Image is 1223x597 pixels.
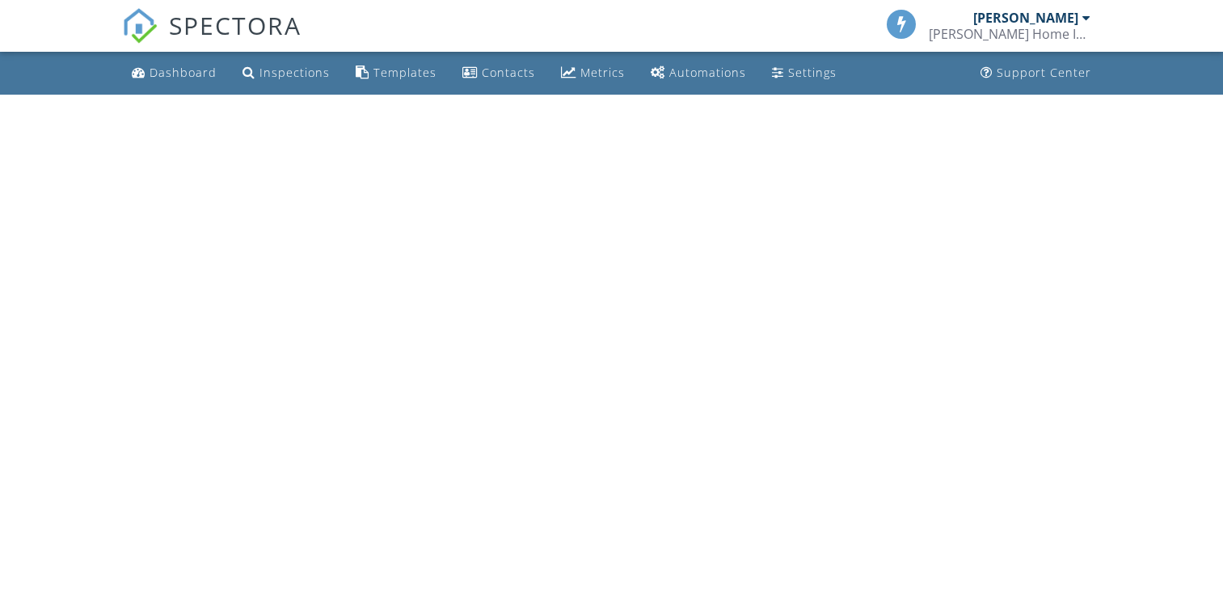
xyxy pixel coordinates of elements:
[456,58,542,88] a: Contacts
[580,65,625,80] div: Metrics
[169,8,302,42] span: SPECTORA
[765,58,843,88] a: Settings
[555,58,631,88] a: Metrics
[122,8,158,44] img: The Best Home Inspection Software - Spectora
[997,65,1091,80] div: Support Center
[236,58,336,88] a: Inspections
[669,65,746,80] div: Automations
[373,65,436,80] div: Templates
[973,10,1078,26] div: [PERSON_NAME]
[349,58,443,88] a: Templates
[122,22,302,56] a: SPECTORA
[644,58,753,88] a: Automations (Basic)
[788,65,837,80] div: Settings
[259,65,330,80] div: Inspections
[974,58,1098,88] a: Support Center
[482,65,535,80] div: Contacts
[929,26,1090,42] div: Snead Home Inspections
[125,58,223,88] a: Dashboard
[150,65,217,80] div: Dashboard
